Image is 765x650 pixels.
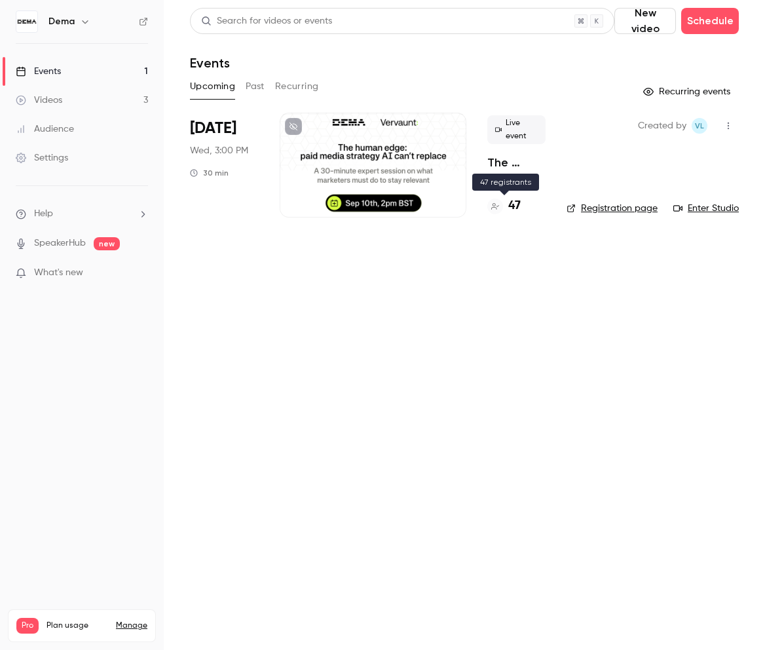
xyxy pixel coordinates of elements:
[116,621,147,631] a: Manage
[34,266,83,280] span: What's new
[16,123,74,136] div: Audience
[34,207,53,221] span: Help
[16,207,148,221] li: help-dropdown-opener
[201,14,332,28] div: Search for videos or events
[190,55,230,71] h1: Events
[614,8,676,34] button: New video
[246,76,265,97] button: Past
[94,237,120,250] span: new
[487,197,521,215] a: 47
[508,197,521,215] h4: 47
[673,202,739,215] a: Enter Studio
[16,65,61,78] div: Events
[34,237,86,250] a: SpeakerHub
[190,76,235,97] button: Upcoming
[638,118,686,134] span: Created by
[692,118,707,134] span: Ville Leikas
[16,151,68,164] div: Settings
[48,15,75,28] h6: Dema
[637,81,739,102] button: Recurring events
[132,267,148,279] iframe: Noticeable Trigger
[190,113,259,218] div: Sep 10 Wed, 2:00 PM (Europe/London)
[16,94,62,107] div: Videos
[47,621,108,631] span: Plan usage
[190,144,248,157] span: Wed, 3:00 PM
[487,155,546,170] a: The human edge: paid media strategy AI can’t replace
[487,115,546,144] span: Live event
[695,118,704,134] span: VL
[681,8,739,34] button: Schedule
[16,618,39,634] span: Pro
[16,11,37,32] img: Dema
[275,76,319,97] button: Recurring
[567,202,658,215] a: Registration page
[190,118,236,139] span: [DATE]
[190,168,229,178] div: 30 min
